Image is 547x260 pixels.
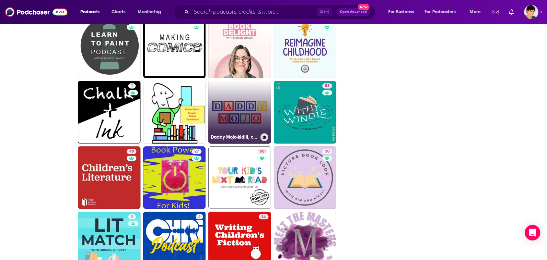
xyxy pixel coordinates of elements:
[76,7,108,17] button: open menu
[78,81,141,144] a: 1
[107,7,129,17] a: Charts
[337,8,370,16] button: Open AdvancedNew
[421,7,465,17] button: open menu
[134,7,169,17] button: open menu
[211,134,258,140] h3: Daddy Mojo-kidlit, children's books and comic books
[340,10,367,14] span: Open Advanced
[5,6,67,18] img: Podchaser - Follow, Share and Rate Podcasts
[78,16,141,79] a: 60
[192,7,317,17] input: Search podcasts, credits, & more...
[208,146,271,209] a: 50
[192,149,202,154] a: 27
[274,146,337,209] a: 30
[384,7,422,17] button: open menu
[196,214,203,219] a: 2
[143,146,206,209] a: 27
[131,83,133,89] span: 1
[389,7,414,17] span: For Business
[257,149,267,154] a: 50
[143,16,206,79] a: 46
[506,6,517,18] a: Show notifications dropdown
[131,214,133,220] span: 2
[260,148,264,155] span: 50
[180,5,382,19] div: Search podcasts, credits, & more...
[325,83,330,89] span: 53
[274,81,337,144] a: 53
[465,7,489,17] button: open menu
[317,8,332,16] span: Ctrl K
[262,214,266,220] span: 34
[138,7,161,17] span: Monitoring
[325,148,330,155] span: 30
[490,6,501,18] a: Show notifications dropdown
[128,214,136,219] a: 2
[111,7,125,17] span: Charts
[470,7,481,17] span: More
[322,83,332,89] a: 53
[78,146,141,209] a: 49
[425,7,456,17] span: For Podcasters
[524,5,539,19] button: Show profile menu
[358,4,370,10] span: New
[129,148,134,155] span: 49
[128,83,136,89] a: 1
[194,148,199,155] span: 27
[274,16,337,79] a: 33
[524,5,539,19] span: Logged in as bethwouldknow
[525,225,541,241] div: Open Intercom Messenger
[80,7,99,17] span: Podcasts
[127,149,136,154] a: 49
[208,16,271,79] a: 2
[524,5,539,19] img: User Profile
[322,149,332,154] a: 30
[208,81,271,144] a: Daddy Mojo-kidlit, children's books and comic books
[259,214,269,219] a: 34
[198,214,201,220] span: 2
